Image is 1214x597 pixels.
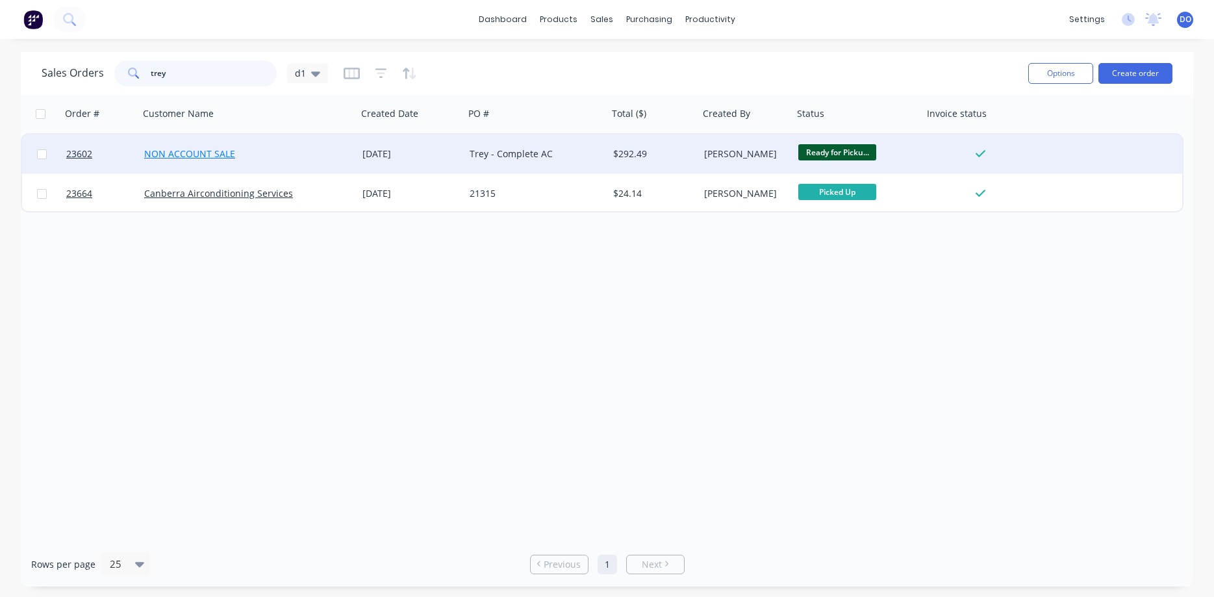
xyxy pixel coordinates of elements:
[1098,63,1172,84] button: Create order
[620,10,679,29] div: purchasing
[65,107,99,120] div: Order #
[362,147,459,160] div: [DATE]
[704,147,784,160] div: [PERSON_NAME]
[144,147,235,160] a: NON ACCOUNT SALE
[1180,14,1191,25] span: DO
[468,107,489,120] div: PO #
[42,67,104,79] h1: Sales Orders
[642,558,662,571] span: Next
[295,66,306,80] span: d1
[613,147,690,160] div: $292.49
[470,147,596,160] div: Trey - Complete AC
[143,107,214,120] div: Customer Name
[544,558,581,571] span: Previous
[704,187,784,200] div: [PERSON_NAME]
[151,60,277,86] input: Search...
[798,184,876,200] span: Picked Up
[703,107,750,120] div: Created By
[584,10,620,29] div: sales
[66,134,144,173] a: 23602
[598,555,617,574] a: Page 1 is your current page
[31,558,95,571] span: Rows per page
[798,144,876,160] span: Ready for Picku...
[1063,10,1111,29] div: settings
[612,107,646,120] div: Total ($)
[472,10,533,29] a: dashboard
[361,107,418,120] div: Created Date
[23,10,43,29] img: Factory
[1028,63,1093,84] button: Options
[66,174,144,213] a: 23664
[627,558,684,571] a: Next page
[66,187,92,200] span: 23664
[144,187,293,199] a: Canberra Airconditioning Services
[927,107,987,120] div: Invoice status
[679,10,742,29] div: productivity
[613,187,690,200] div: $24.14
[525,555,690,574] ul: Pagination
[470,187,596,200] div: 21315
[66,147,92,160] span: 23602
[797,107,824,120] div: Status
[531,558,588,571] a: Previous page
[533,10,584,29] div: products
[362,187,459,200] div: [DATE]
